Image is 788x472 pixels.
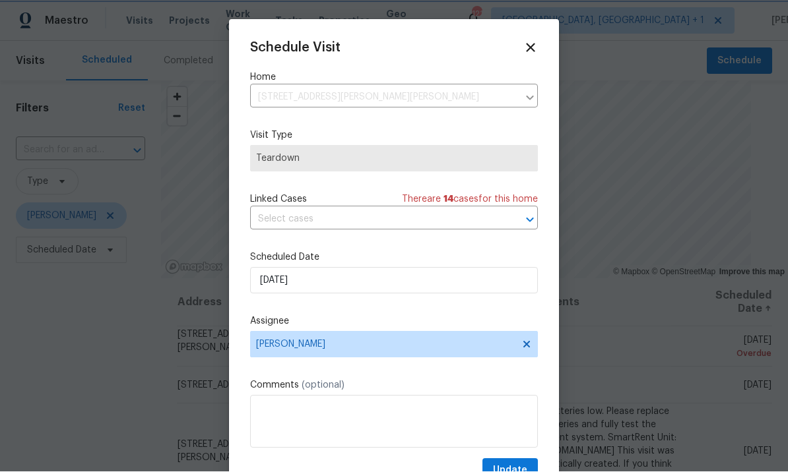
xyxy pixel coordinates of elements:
[250,71,538,84] label: Home
[256,152,532,165] span: Teardown
[250,379,538,392] label: Comments
[250,88,518,108] input: Enter in an address
[250,210,501,230] input: Select cases
[250,268,538,294] input: M/D/YYYY
[250,129,538,142] label: Visit Type
[250,315,538,328] label: Assignee
[443,195,453,204] span: 14
[521,211,539,229] button: Open
[256,339,515,350] span: [PERSON_NAME]
[523,41,538,55] span: Close
[302,381,345,390] span: (optional)
[250,193,307,206] span: Linked Cases
[250,42,341,55] span: Schedule Visit
[402,193,538,206] span: There are case s for this home
[250,251,538,264] label: Scheduled Date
